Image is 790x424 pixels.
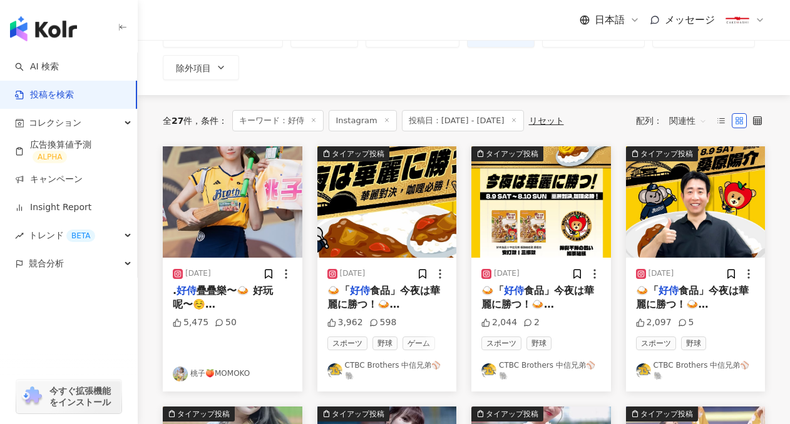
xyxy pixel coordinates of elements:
mark: 好侍 [350,285,370,296]
span: 疊疊樂〜🍛 好玩呢〜☺️ #passionsisters #中信兄弟 #[PERSON_NAME] #桃子 #11 #[DEMOGRAPHIC_DATA]籍 # [173,285,300,395]
img: KOL Avatar [173,366,188,381]
span: 除外項目 [176,63,211,73]
span: 🍛「 [481,285,504,296]
img: post-image [626,146,766,258]
span: キーワード：好侍 [232,110,324,131]
mark: 好侍 [659,285,679,296]
span: . [173,285,177,296]
div: 5,475 [173,316,208,329]
span: 条件 ： [192,116,227,126]
div: タイアップ投稿 [332,408,384,420]
img: post-image [471,146,611,258]
div: タイアップ投稿 [486,408,538,420]
div: 2,044 [481,316,517,329]
div: 5 [678,316,694,329]
img: KOL Avatar [327,363,342,378]
div: [DATE] [649,268,674,279]
span: 野球 [681,336,706,350]
span: スポーツ [481,336,521,350]
div: [DATE] [494,268,520,279]
span: コレクション [29,109,81,137]
span: 27 [172,116,183,126]
button: タイアップ投稿 [626,146,766,258]
div: 2,097 [636,316,672,329]
span: 関連性 [669,111,707,131]
div: リセット [529,116,564,126]
a: searchAI 検索 [15,61,59,73]
span: スポーツ [327,336,367,350]
span: rise [15,231,24,240]
img: KOL Avatar [481,363,496,378]
span: メッセージ [665,14,715,26]
div: タイアップ投稿 [640,148,693,160]
button: タイアップ投稿 [317,146,457,258]
span: 日本語 [595,13,625,27]
div: [DATE] [340,268,366,279]
div: タイアップ投稿 [332,148,384,160]
span: 食品」今夜は華麗に勝つ！🍛 8/9(六)-8/10(日)華麗對決，咖哩必勝！ ​ 📢進場贈品 一起吃咖哩！ 1⃣ [481,285,596,353]
img: post-image [317,146,457,258]
img: logo [10,16,77,41]
span: 投稿日：[DATE] - [DATE] [402,110,524,131]
a: chrome extension今すぐ拡張機能をインストール [16,380,121,413]
span: トレンド [29,221,95,250]
mark: 好侍 [504,285,524,296]
span: Instagram [329,110,396,131]
div: タイアップ投稿 [486,148,538,160]
span: 🍛「 [636,285,659,296]
a: KOL AvatarCTBC Brothers 中信兄弟⚾🐘 [327,360,447,381]
div: タイアップ投稿 [177,408,230,420]
a: 投稿を検索 [15,89,74,101]
div: 2 [523,316,540,329]
a: Insight Report [15,201,91,214]
a: KOL Avatar桃子🍑MOMOKO [173,366,292,381]
div: タイアップ投稿 [640,408,693,420]
a: KOL AvatarCTBC Brothers 中信兄弟⚾🐘 [636,360,756,381]
button: 除外項目 [163,55,239,80]
span: 食品」今夜は華麗に勝つ！🍛 8/9(六)-8/10(日)華麗對決，咖哩必勝！ ​ 今年中信兄弟首度攜手 台灣 [327,285,442,353]
div: BETA [66,230,95,242]
button: タイアップ投稿 [471,146,611,258]
div: [DATE] [185,268,211,279]
div: 全 件 [163,116,192,126]
img: KOL Avatar [636,363,651,378]
span: 今すぐ拡張機能をインストール [49,385,118,408]
span: 野球 [372,336,398,350]
a: KOL AvatarCTBC Brothers 中信兄弟⚾🐘 [481,360,601,381]
img: chrome extension [20,386,44,406]
img: post-image [163,146,302,258]
span: ゲーム [403,336,435,350]
span: 競合分析 [29,250,64,278]
a: キャンペーン [15,173,83,186]
div: 3,962 [327,316,363,329]
div: 50 [215,316,237,329]
span: 野球 [526,336,551,350]
span: 🍛「 [327,285,350,296]
a: 広告換算値予測ALPHA [15,139,127,164]
div: 598 [369,316,397,329]
mark: 好侍 [177,285,197,296]
div: 配列： [636,111,714,131]
span: 食品」今夜は華麗に勝つ！🍛 8/9(六)-8/10(日)華麗對決，咖哩必勝！ ​ 台灣 [636,285,751,338]
span: スポーツ [636,336,676,350]
img: 359824279_785383976458838_6227106914348312772_n.png [726,8,749,32]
